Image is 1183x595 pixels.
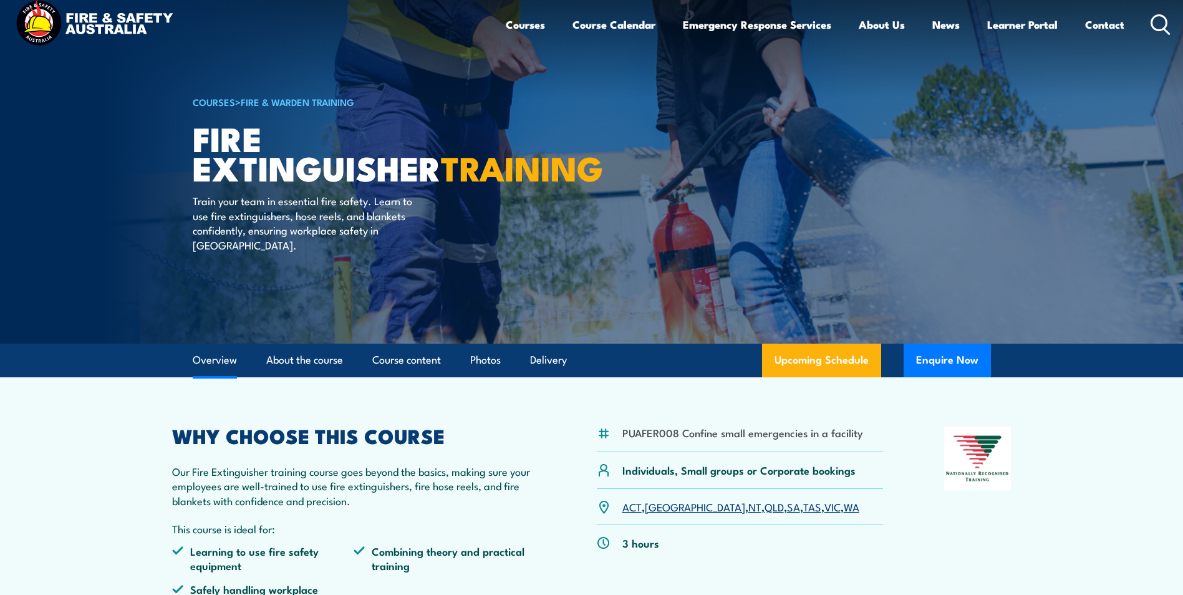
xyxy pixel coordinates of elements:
[1085,8,1124,41] a: Contact
[824,499,841,514] a: VIC
[470,344,501,377] a: Photos
[354,544,536,573] li: Combining theory and practical training
[266,344,343,377] a: About the course
[683,8,831,41] a: Emergency Response Services
[172,464,536,508] p: Our Fire Extinguisher training course goes beyond the basics, making sure your employees are well...
[748,499,761,514] a: NT
[193,123,501,181] h1: Fire Extinguisher
[645,499,745,514] a: [GEOGRAPHIC_DATA]
[987,8,1058,41] a: Learner Portal
[193,94,501,109] h6: >
[441,141,603,193] strong: TRAINING
[572,8,655,41] a: Course Calendar
[944,427,1012,490] img: Nationally Recognised Training logo.
[904,344,991,377] button: Enquire Now
[172,544,354,573] li: Learning to use fire safety equipment
[844,499,859,514] a: WA
[193,95,235,109] a: COURSES
[765,499,784,514] a: QLD
[372,344,441,377] a: Course content
[932,8,960,41] a: News
[530,344,567,377] a: Delivery
[193,344,237,377] a: Overview
[172,521,536,536] p: This course is ideal for:
[762,344,881,377] a: Upcoming Schedule
[622,499,642,514] a: ACT
[241,95,354,109] a: Fire & Warden Training
[787,499,800,514] a: SA
[193,193,420,252] p: Train your team in essential fire safety. Learn to use fire extinguishers, hose reels, and blanke...
[172,427,536,444] h2: WHY CHOOSE THIS COURSE
[622,463,856,477] p: Individuals, Small groups or Corporate bookings
[859,8,905,41] a: About Us
[506,8,545,41] a: Courses
[622,536,659,550] p: 3 hours
[803,499,821,514] a: TAS
[622,500,859,514] p: , , , , , , ,
[622,425,863,440] li: PUAFER008 Confine small emergencies in a facility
